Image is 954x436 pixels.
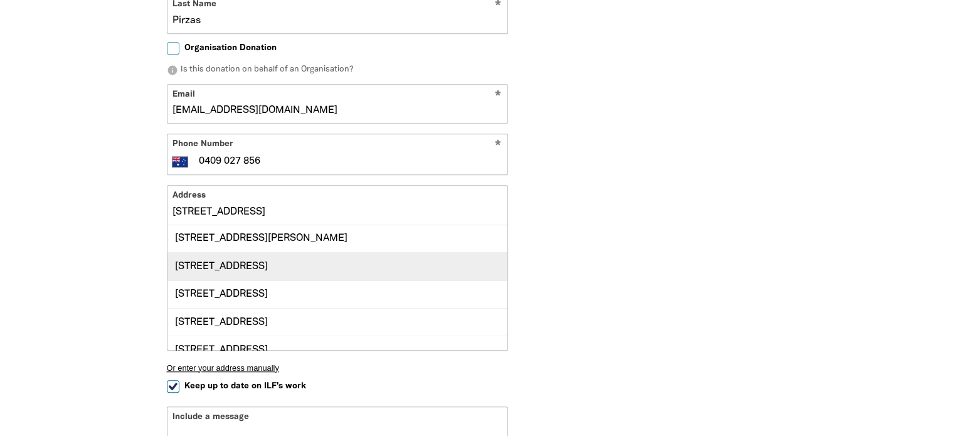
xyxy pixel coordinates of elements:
span: Keep up to date on ILF's work [184,380,306,392]
div: [STREET_ADDRESS][PERSON_NAME] [167,225,507,252]
p: Is this donation on behalf of an Organisation? [167,64,508,77]
i: Required [495,140,501,152]
div: [STREET_ADDRESS] [167,252,507,280]
input: Organisation Donation [167,42,179,55]
input: Keep up to date on ILF's work [167,380,179,393]
span: Organisation Donation [184,42,277,54]
div: [STREET_ADDRESS] [167,308,507,336]
i: info [167,65,178,76]
button: Or enter your address manually [167,363,508,373]
div: [STREET_ADDRESS] [167,280,507,308]
div: [STREET_ADDRESS] [167,336,507,363]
